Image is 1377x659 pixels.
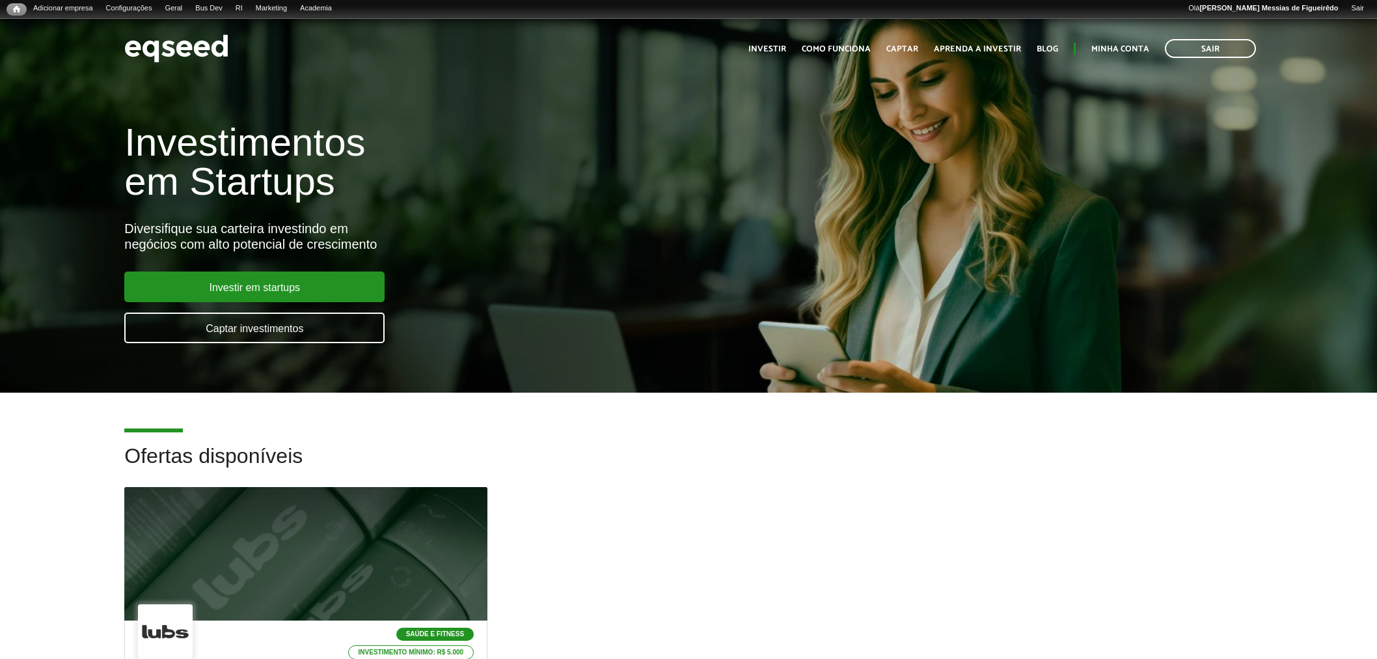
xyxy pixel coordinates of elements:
a: Configurações [100,3,159,14]
a: Como funciona [802,45,871,53]
a: Blog [1037,45,1058,53]
a: Captar investimentos [124,313,385,343]
a: Adicionar empresa [27,3,100,14]
h1: Investimentos em Startups [124,123,793,201]
strong: [PERSON_NAME] Messias de Figueirêdo [1199,4,1338,12]
a: RI [229,3,249,14]
img: EqSeed [124,31,228,66]
a: Bus Dev [189,3,229,14]
a: Investir em startups [124,272,385,302]
span: Início [13,5,20,14]
a: Academia [293,3,338,14]
a: Início [7,3,27,16]
a: Captar [886,45,918,53]
a: Geral [158,3,189,14]
div: Diversifique sua carteira investindo em negócios com alto potencial de crescimento [124,221,793,252]
a: Sair [1344,3,1370,14]
a: Investir [748,45,786,53]
a: Marketing [249,3,293,14]
h2: Ofertas disponíveis [124,445,1252,487]
a: Minha conta [1091,45,1149,53]
a: Sair [1165,39,1256,58]
a: Olá[PERSON_NAME] Messias de Figueirêdo [1182,3,1344,14]
a: Aprenda a investir [934,45,1021,53]
p: Saúde e Fitness [396,628,474,641]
